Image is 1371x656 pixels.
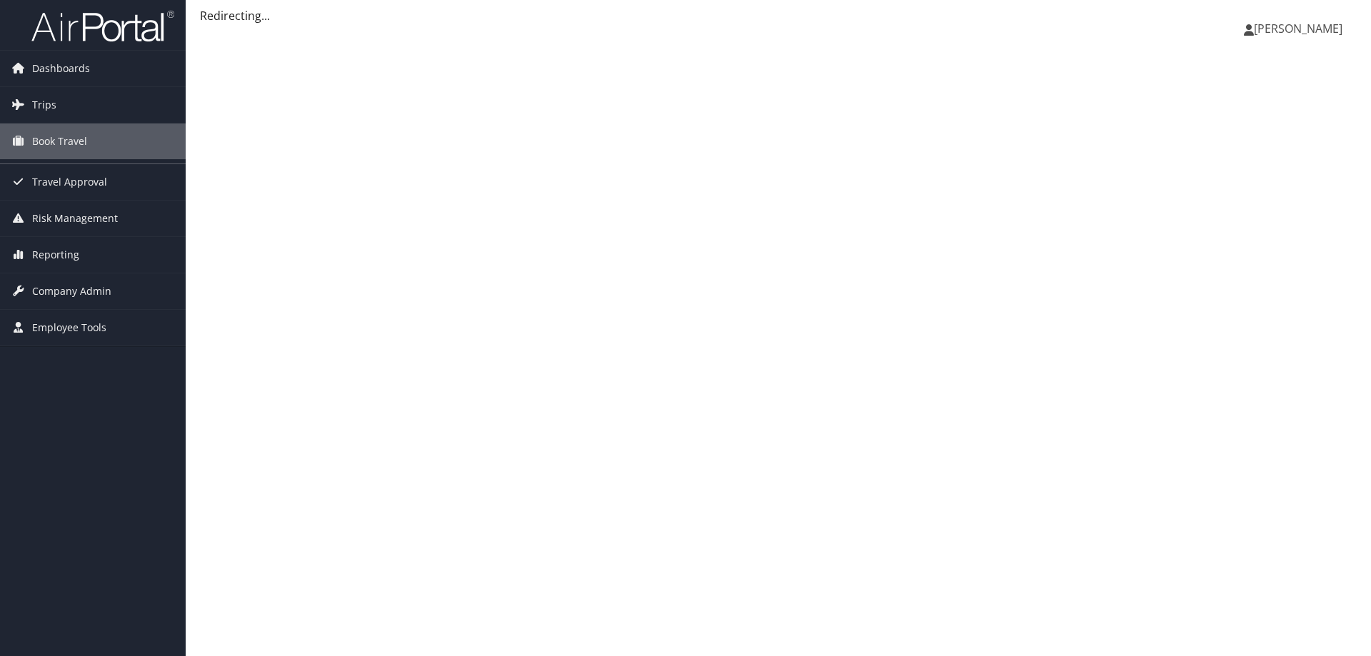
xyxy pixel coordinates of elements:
a: [PERSON_NAME] [1244,7,1357,50]
span: Trips [32,87,56,123]
div: Redirecting... [200,7,1357,24]
span: Reporting [32,237,79,273]
span: Risk Management [32,201,118,236]
span: Book Travel [32,123,87,159]
span: Travel Approval [32,164,107,200]
span: Employee Tools [32,310,106,345]
img: airportal-logo.png [31,9,174,43]
span: Company Admin [32,273,111,309]
span: [PERSON_NAME] [1254,21,1342,36]
span: Dashboards [32,51,90,86]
